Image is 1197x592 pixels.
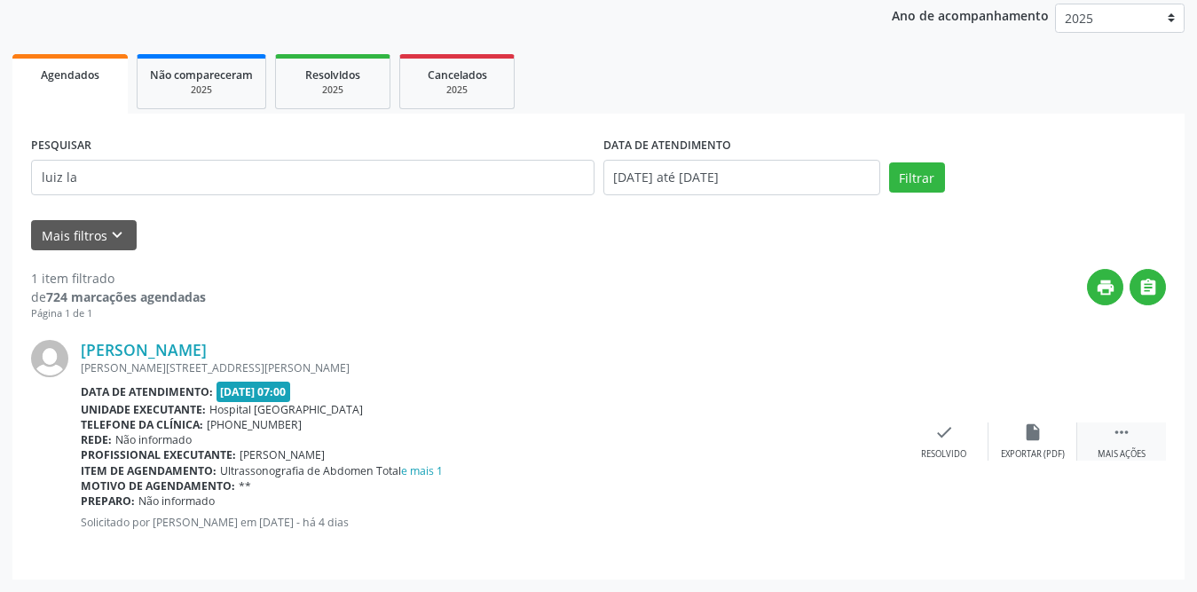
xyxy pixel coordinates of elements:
img: img [31,340,68,377]
div: Resolvido [921,448,966,461]
b: Data de atendimento: [81,384,213,399]
span: [PHONE_NUMBER] [207,417,302,432]
div: 2025 [413,83,501,97]
label: PESQUISAR [31,132,91,160]
b: Profissional executante: [81,447,236,462]
a: e mais 1 [401,463,443,478]
span: Não informado [115,432,192,447]
span: Cancelados [428,67,487,83]
span: [DATE] 07:00 [217,382,291,402]
i: insert_drive_file [1023,422,1043,442]
p: Solicitado por [PERSON_NAME] em [DATE] - há 4 dias [81,515,900,530]
i: keyboard_arrow_down [107,225,127,245]
span: Não informado [138,493,215,509]
div: [PERSON_NAME][STREET_ADDRESS][PERSON_NAME] [81,360,900,375]
label: DATA DE ATENDIMENTO [603,132,731,160]
input: Selecione um intervalo [603,160,880,195]
b: Rede: [81,432,112,447]
b: Unidade executante: [81,402,206,417]
button: Filtrar [889,162,945,193]
div: 1 item filtrado [31,269,206,288]
div: Mais ações [1098,448,1146,461]
input: Nome, CNS [31,160,595,195]
span: Resolvidos [305,67,360,83]
i: print [1096,278,1115,297]
button: print [1087,269,1123,305]
b: Telefone da clínica: [81,417,203,432]
i:  [1138,278,1158,297]
strong: 724 marcações agendadas [46,288,206,305]
div: Página 1 de 1 [31,306,206,321]
span: Hospital [GEOGRAPHIC_DATA] [209,402,363,417]
b: Item de agendamento: [81,463,217,478]
div: 2025 [288,83,377,97]
p: Ano de acompanhamento [892,4,1049,26]
span: Não compareceram [150,67,253,83]
button:  [1130,269,1166,305]
span: Ultrassonografia de Abdomen Total [220,463,443,478]
span: [PERSON_NAME] [240,447,325,462]
button: Mais filtroskeyboard_arrow_down [31,220,137,251]
i: check [934,422,954,442]
div: 2025 [150,83,253,97]
b: Motivo de agendamento: [81,478,235,493]
i:  [1112,422,1131,442]
b: Preparo: [81,493,135,509]
a: [PERSON_NAME] [81,340,207,359]
span: Agendados [41,67,99,83]
div: de [31,288,206,306]
div: Exportar (PDF) [1001,448,1065,461]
